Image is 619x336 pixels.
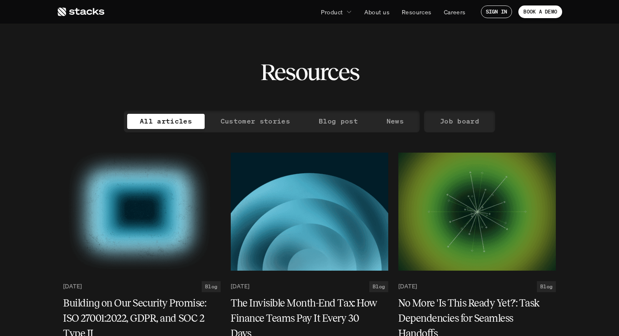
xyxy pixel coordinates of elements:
a: Job board [427,114,492,129]
p: Resources [402,8,432,16]
p: [DATE] [231,283,249,290]
a: [DATE]Blog [63,281,221,292]
p: Product [321,8,343,16]
a: About us [359,4,395,19]
a: [DATE]Blog [398,281,556,292]
p: All articles [140,115,192,127]
p: BOOK A DEMO [523,9,557,15]
h2: Blog [540,284,552,290]
a: News [374,114,416,129]
a: Customer stories [208,114,303,129]
p: News [387,115,404,127]
h2: Blog [205,284,217,290]
p: About us [364,8,390,16]
p: [DATE] [63,283,82,290]
p: [DATE] [398,283,417,290]
a: Blog post [306,114,371,129]
p: Customer stories [221,115,290,127]
h2: Blog [373,284,385,290]
p: SIGN IN [486,9,507,15]
p: Job board [440,115,479,127]
a: BOOK A DEMO [518,5,562,18]
h2: Resources [260,59,359,85]
a: Resources [397,4,437,19]
p: Careers [444,8,466,16]
a: SIGN IN [481,5,512,18]
a: Privacy Policy [126,38,163,45]
a: [DATE]Blog [231,281,388,292]
a: All articles [127,114,205,129]
p: Blog post [319,115,358,127]
a: Careers [439,4,471,19]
